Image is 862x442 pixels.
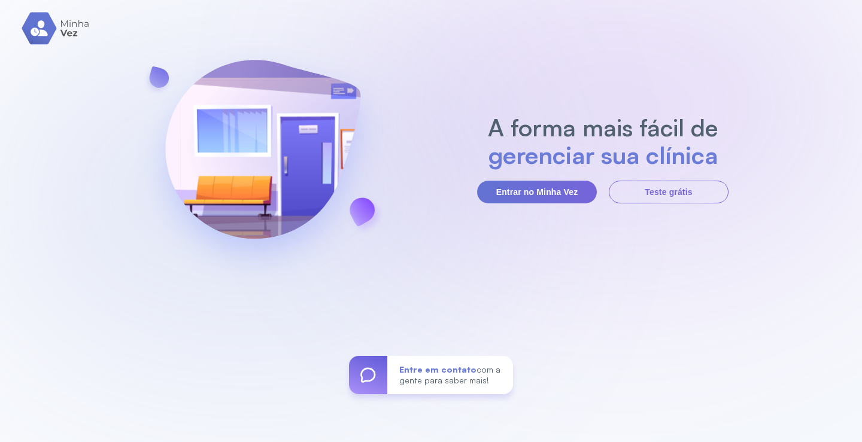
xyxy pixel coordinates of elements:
[22,12,90,45] img: logo.svg
[133,28,392,288] img: banner-login.svg
[482,114,724,141] h2: A forma mais fácil de
[399,364,476,374] span: Entre em contato
[477,181,597,203] button: Entrar no Minha Vez
[387,356,513,394] div: com a gente para saber mais!
[482,141,724,169] h2: gerenciar sua clínica
[349,356,513,394] a: Entre em contatocom a gente para saber mais!
[609,181,729,203] button: Teste grátis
